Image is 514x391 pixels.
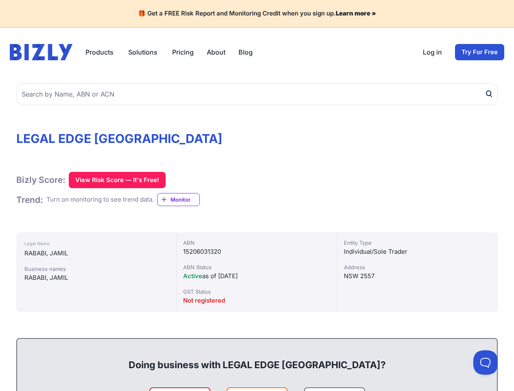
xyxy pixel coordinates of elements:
[10,10,504,18] h4: 🎁 Get a FREE Risk Report and Monitoring Credit when you sign up.
[183,239,330,247] div: ABN
[423,47,442,57] a: Log in
[24,273,168,283] div: RABABI, JAMIL
[172,47,194,57] a: Pricing
[16,194,43,205] h1: Trend :
[344,247,491,257] div: Individual/Sole Trader
[69,172,166,188] button: View Risk Score — It's Free!
[336,9,376,17] a: Learn more »
[24,239,168,248] div: Legal Name
[183,297,225,304] span: Not registered
[238,47,253,57] a: Blog
[25,345,489,371] div: Doing business with LEGAL EDGE [GEOGRAPHIC_DATA]?
[344,263,491,271] div: Address
[16,174,66,185] h1: Bizly Score:
[183,248,221,255] span: 15206031320
[473,350,498,375] iframe: Toggle Customer Support
[16,131,498,146] h1: LEGAL EDGE [GEOGRAPHIC_DATA]
[157,193,200,206] a: Monitor
[344,271,491,281] div: NSW 2557
[16,83,498,105] input: Search by Name, ABN or ACN
[85,47,115,57] button: Products
[24,248,168,258] div: RABABI, JAMIL
[455,44,504,60] a: Try For Free
[207,47,225,57] a: About
[183,272,202,280] span: Active
[24,265,168,273] div: Business names
[183,263,330,271] div: ABN Status
[171,195,199,204] span: Monitor
[183,288,330,296] div: GST Status
[46,195,154,204] div: Turn on monitoring to see trend data.
[183,271,330,281] div: as of [DATE]
[344,239,491,247] div: Entity Type
[128,47,159,57] button: Solutions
